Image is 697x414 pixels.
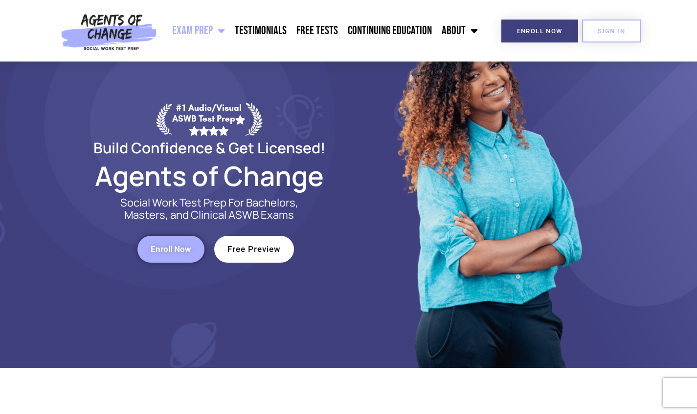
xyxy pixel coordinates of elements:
a: Testimonials [230,19,292,43]
a: Exam Prep [167,19,230,43]
h2: Build Confidence & Get Licensed! [70,141,349,155]
a: About [437,19,483,43]
span: Enroll Now [517,28,562,34]
img: Website Image 1 (1) [390,2,586,368]
h2: Agents of Change [70,165,349,187]
span: Enroll Now [151,245,191,253]
a: Enroll Now [137,236,204,263]
a: Continuing Education [343,19,437,43]
div: #1 Audio/Visual ASWB Test Prep [172,103,246,135]
span: Free Preview [227,245,281,253]
a: Free Tests [292,19,343,43]
span: SIGN IN [598,28,625,34]
a: Free Preview [214,236,294,263]
a: SIGN IN [582,20,641,42]
p: Social Work Test Prep For Bachelors, Masters, and Clinical ASWB Exams [109,197,310,221]
nav: Menu [161,19,483,43]
a: Enroll Now [501,20,578,42]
